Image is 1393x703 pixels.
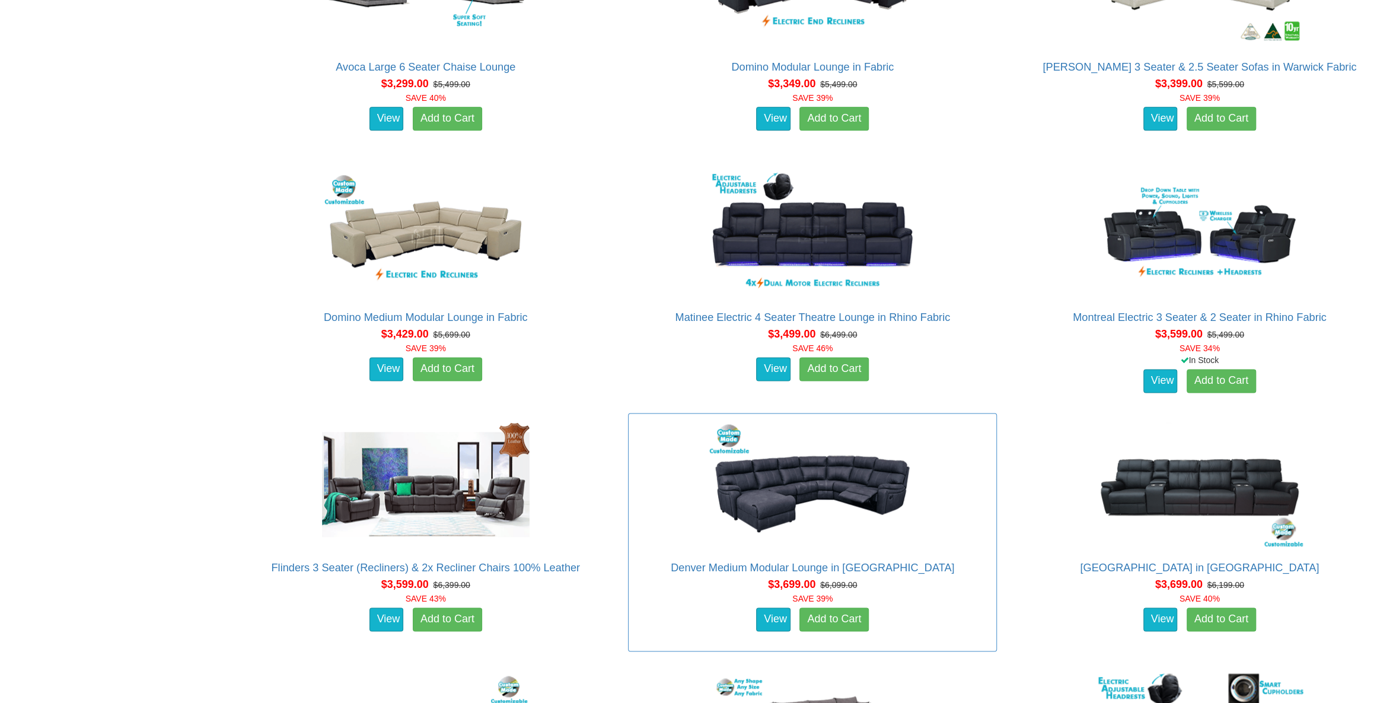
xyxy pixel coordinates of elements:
img: Denver Theatre Lounge in Fabric [1093,419,1306,550]
del: $6,399.00 [433,580,470,590]
span: $3,699.00 [1155,578,1203,590]
a: Add to Cart [799,607,869,631]
span: $3,499.00 [768,328,815,340]
a: View [369,357,404,381]
a: Add to Cart [1187,107,1256,131]
span: $3,349.00 [768,78,815,90]
a: View [1143,607,1178,631]
a: Montreal Electric 3 Seater & 2 Seater in Rhino Fabric [1073,311,1327,323]
a: Add to Cart [413,607,482,631]
del: $5,499.00 [1207,330,1244,339]
img: Montreal Electric 3 Seater & 2 Seater in Rhino Fabric [1093,169,1306,300]
a: View [1143,369,1178,393]
a: [PERSON_NAME] 3 Seater & 2.5 Seater Sofas in Warwick Fabric [1043,61,1356,73]
font: SAVE 34% [1180,343,1220,353]
a: View [756,607,790,631]
del: $5,599.00 [1207,79,1244,89]
span: $3,299.00 [381,78,429,90]
font: SAVE 39% [406,343,446,353]
img: Flinders 3 Seater (Recliners) & 2x Recliner Chairs 100% Leather [319,419,533,550]
font: SAVE 39% [1180,93,1220,103]
a: View [1143,107,1178,131]
del: $5,699.00 [433,330,470,339]
a: Add to Cart [413,107,482,131]
a: Add to Cart [1187,369,1256,393]
a: Domino Medium Modular Lounge in Fabric [324,311,528,323]
font: SAVE 39% [792,594,833,603]
a: Add to Cart [799,357,869,381]
a: Denver Medium Modular Lounge in [GEOGRAPHIC_DATA] [671,562,954,574]
span: $3,399.00 [1155,78,1203,90]
del: $5,499.00 [433,79,470,89]
a: Flinders 3 Seater (Recliners) & 2x Recliner Chairs 100% Leather [271,562,580,574]
a: Add to Cart [1187,607,1256,631]
font: SAVE 40% [406,93,446,103]
img: Domino Medium Modular Lounge in Fabric [319,169,533,300]
font: SAVE 40% [1180,594,1220,603]
a: Avoca Large 6 Seater Chaise Lounge [336,61,515,73]
a: Add to Cart [413,357,482,381]
img: Matinee Electric 4 Seater Theatre Lounge in Rhino Fabric [706,169,919,300]
a: View [369,607,404,631]
span: $3,429.00 [381,328,429,340]
a: View [369,107,404,131]
font: SAVE 46% [792,343,833,353]
font: SAVE 43% [406,594,446,603]
a: Matinee Electric 4 Seater Theatre Lounge in Rhino Fabric [675,311,950,323]
del: $5,499.00 [820,79,857,89]
span: $3,699.00 [768,578,815,590]
img: Denver Medium Modular Lounge in Fabric [706,419,919,550]
a: Add to Cart [799,107,869,131]
span: $3,599.00 [1155,328,1203,340]
div: In Stock [1012,354,1386,366]
a: View [756,357,790,381]
del: $6,199.00 [1207,580,1244,590]
del: $6,499.00 [820,330,857,339]
a: View [756,107,790,131]
a: Domino Modular Lounge in Fabric [731,61,894,73]
span: $3,599.00 [381,578,429,590]
del: $6,099.00 [820,580,857,590]
font: SAVE 39% [792,93,833,103]
a: [GEOGRAPHIC_DATA] in [GEOGRAPHIC_DATA] [1080,562,1319,574]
